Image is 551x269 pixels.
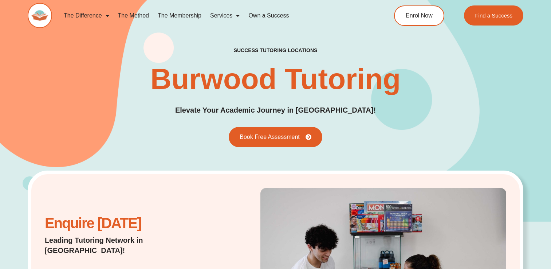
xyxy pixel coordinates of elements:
[234,47,318,54] h2: success tutoring locations
[406,13,433,19] span: Enrol Now
[475,13,513,18] span: Find a Success
[244,7,293,24] a: Own a Success
[394,5,444,26] a: Enrol Now
[45,219,210,228] h2: Enquire [DATE]
[206,7,244,24] a: Services
[240,134,300,140] span: Book Free Assessment
[45,235,210,256] p: Leading Tutoring Network in [GEOGRAPHIC_DATA]!
[59,7,114,24] a: The Difference
[153,7,206,24] a: The Membership
[464,5,524,26] a: Find a Success
[59,7,366,24] nav: Menu
[150,65,401,94] h1: Burwood Tutoring
[229,127,322,147] a: Book Free Assessment
[114,7,153,24] a: The Method
[175,105,376,116] p: Elevate Your Academic Journey in [GEOGRAPHIC_DATA]!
